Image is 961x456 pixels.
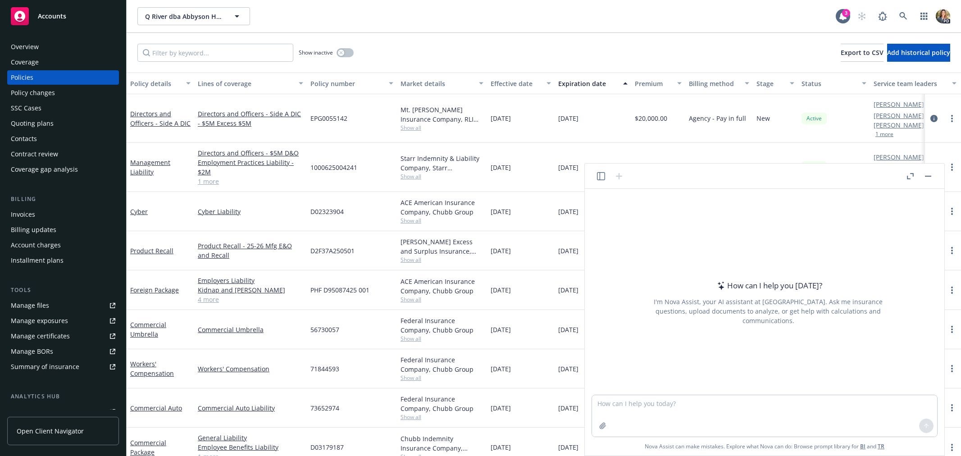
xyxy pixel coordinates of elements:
[130,158,170,176] a: Management Liability
[936,9,950,23] img: photo
[642,297,895,325] div: I'm Nova Assist, your AI assistant at [GEOGRAPHIC_DATA]. Ask me insurance questions, upload docum...
[38,13,66,20] span: Accounts
[558,246,578,255] span: [DATE]
[11,55,39,69] div: Coverage
[310,403,339,413] span: 73652974
[11,223,56,237] div: Billing updates
[11,360,79,374] div: Summary of insurance
[558,163,578,172] span: [DATE]
[198,207,303,216] a: Cyber Liability
[310,246,355,255] span: D2F37A250501
[11,116,54,131] div: Quoting plans
[401,374,483,382] span: Show all
[7,207,119,222] a: Invoices
[635,114,667,123] span: $20,000.00
[401,154,483,173] div: Starr Indemnity & Liability Company, Starr Companies, RT Specialty Insurance Services, LLC (RSG S...
[11,101,41,115] div: SSC Cases
[558,207,578,216] span: [DATE]
[11,40,39,54] div: Overview
[874,152,944,171] a: [PERSON_NAME] [PERSON_NAME]
[7,116,119,131] a: Quoting plans
[11,253,64,268] div: Installment plans
[7,286,119,295] div: Tools
[7,238,119,252] a: Account charges
[947,285,957,296] a: more
[491,325,511,334] span: [DATE]
[130,207,148,216] a: Cyber
[631,73,685,94] button: Premium
[558,285,578,295] span: [DATE]
[491,285,511,295] span: [DATE]
[130,360,174,378] a: Workers' Compensation
[645,437,884,456] span: Nova Assist can make mistakes. Explore what Nova can do: Browse prompt library for and
[401,434,483,453] div: Chubb Indemnity Insurance Company, Chubb Group
[11,238,61,252] div: Account charges
[198,276,303,285] a: Employers Liability
[198,148,303,158] a: Directors and Officers - $5M D&O
[753,73,798,94] button: Stage
[401,256,483,264] span: Show all
[798,73,870,94] button: Status
[685,73,753,94] button: Billing method
[756,79,784,88] div: Stage
[7,132,119,146] a: Contacts
[401,105,483,124] div: Mt. [PERSON_NAME] Insurance Company, RLI Corp, RT Specialty Insurance Services, LLC (RSG Specialt...
[198,109,303,128] a: Directors and Officers - Side A DIC - $5M Excess $5M
[11,314,68,328] div: Manage exposures
[130,79,181,88] div: Policy details
[7,101,119,115] a: SSC Cases
[7,329,119,343] a: Manage certificates
[194,73,307,94] button: Lines of coverage
[491,79,541,88] div: Effective date
[310,325,339,334] span: 56730057
[130,109,191,128] a: Directors and Officers - Side A DIC
[491,163,511,172] span: [DATE]
[397,73,487,94] button: Market details
[558,364,578,374] span: [DATE]
[929,162,939,173] a: circleInformation
[7,40,119,54] a: Overview
[401,413,483,421] span: Show all
[401,173,483,180] span: Show all
[299,49,333,56] span: Show inactive
[307,73,397,94] button: Policy number
[870,73,960,94] button: Service team leaders
[874,111,944,130] a: [PERSON_NAME] [PERSON_NAME]
[947,363,957,374] a: more
[198,285,303,295] a: Kidnap and [PERSON_NAME]
[635,79,672,88] div: Premium
[635,163,667,172] span: $61,657.00
[11,86,55,100] div: Policy changes
[802,79,856,88] div: Status
[947,162,957,173] a: more
[11,329,70,343] div: Manage certificates
[198,177,303,186] a: 1 more
[491,114,511,123] span: [DATE]
[7,223,119,237] a: Billing updates
[310,79,383,88] div: Policy number
[401,79,474,88] div: Market details
[11,147,58,161] div: Contract review
[715,280,822,292] div: How can I help you [DATE]?
[491,442,511,452] span: [DATE]
[198,295,303,304] a: 4 more
[874,100,924,109] a: [PERSON_NAME]
[310,163,357,172] span: 1000625004241
[137,7,250,25] button: Q River dba Abbyson Home
[756,163,770,172] span: New
[558,79,618,88] div: Expiration date
[198,442,303,452] a: Employee Benefits Liability
[947,245,957,256] a: more
[487,73,555,94] button: Effective date
[7,147,119,161] a: Contract review
[198,433,303,442] a: General Liability
[558,403,578,413] span: [DATE]
[310,114,347,123] span: EPG0055142
[555,73,631,94] button: Expiration date
[11,344,53,359] div: Manage BORs
[401,237,483,256] div: [PERSON_NAME] Excess and Surplus Insurance, Inc., [PERSON_NAME] Group, RT Specialty Insurance Ser...
[130,286,179,294] a: Foreign Package
[198,325,303,334] a: Commercial Umbrella
[11,70,33,85] div: Policies
[915,7,933,25] a: Switch app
